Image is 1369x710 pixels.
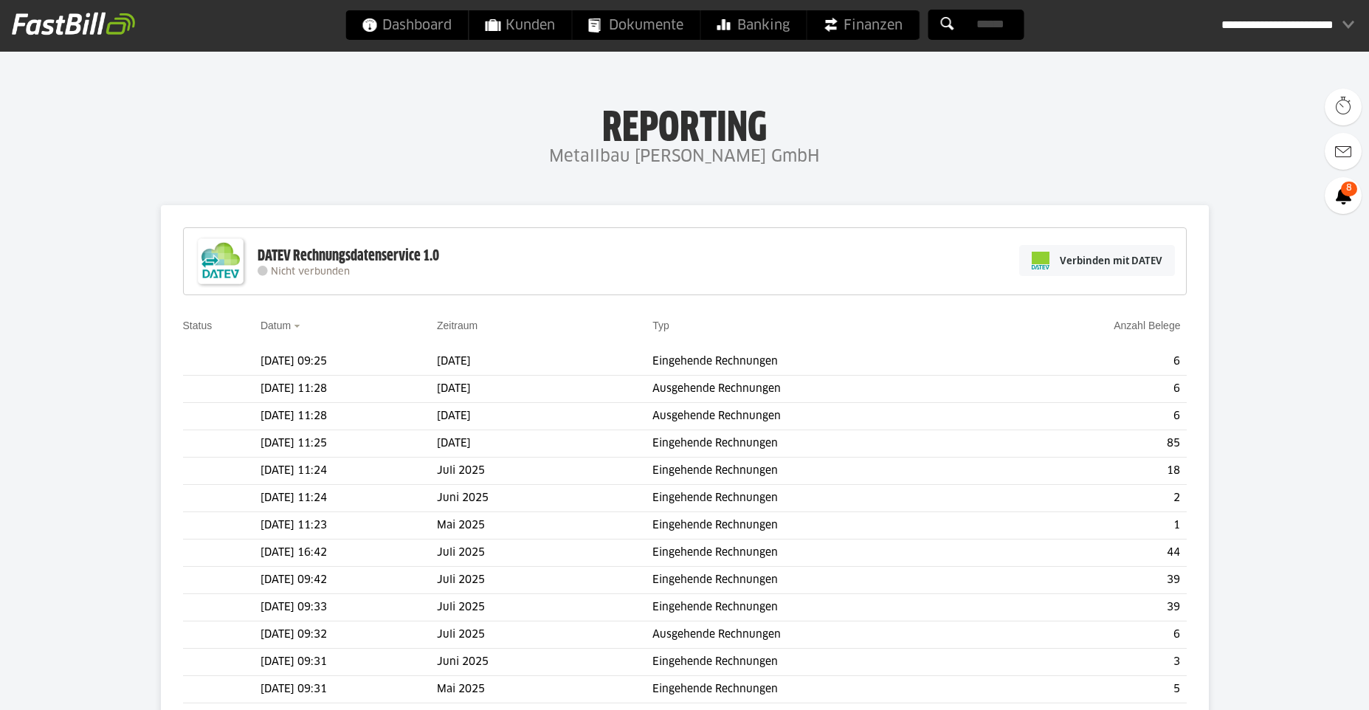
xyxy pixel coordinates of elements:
td: 1 [993,512,1186,540]
td: [DATE] 11:25 [261,430,437,458]
a: Verbinden mit DATEV [1019,245,1175,276]
td: Juni 2025 [437,485,652,512]
span: Dashboard [362,10,452,40]
td: Eingehende Rechnungen [652,540,993,567]
td: [DATE] 09:31 [261,676,437,703]
a: Typ [652,320,669,331]
td: 2 [993,485,1186,512]
a: Kunden [469,10,571,40]
td: Juli 2025 [437,458,652,485]
td: Eingehende Rechnungen [652,512,993,540]
td: [DATE] 09:31 [261,649,437,676]
td: Eingehende Rechnungen [652,676,993,703]
td: 39 [993,567,1186,594]
td: Eingehende Rechnungen [652,430,993,458]
td: Juni 2025 [437,649,652,676]
td: Mai 2025 [437,512,652,540]
td: [DATE] [437,430,652,458]
td: Ausgehende Rechnungen [652,403,993,430]
a: Banking [700,10,806,40]
span: Kunden [485,10,555,40]
td: [DATE] 11:23 [261,512,437,540]
a: Dashboard [345,10,468,40]
td: Eingehende Rechnungen [652,348,993,376]
td: Juli 2025 [437,567,652,594]
span: Verbinden mit DATEV [1060,253,1162,268]
td: Eingehende Rechnungen [652,458,993,485]
img: pi-datev-logo-farbig-24.svg [1032,252,1049,269]
td: [DATE] 09:32 [261,621,437,649]
img: sort_desc.gif [294,325,303,328]
a: Zeitraum [437,320,477,331]
span: 8 [1341,182,1357,196]
td: [DATE] 09:25 [261,348,437,376]
a: Finanzen [807,10,919,40]
td: Ausgehende Rechnungen [652,621,993,649]
iframe: Öffnet ein Widget, in dem Sie weitere Informationen finden [1255,666,1354,703]
a: Anzahl Belege [1114,320,1180,331]
img: fastbill_logo_white.png [12,12,135,35]
td: Juli 2025 [437,594,652,621]
td: 6 [993,621,1186,649]
span: Nicht verbunden [271,267,350,277]
td: [DATE] [437,376,652,403]
a: Dokumente [572,10,700,40]
td: [DATE] 16:42 [261,540,437,567]
td: Juli 2025 [437,621,652,649]
td: Mai 2025 [437,676,652,703]
td: 39 [993,594,1186,621]
td: [DATE] [437,348,652,376]
span: Banking [717,10,790,40]
td: [DATE] [437,403,652,430]
td: [DATE] 09:33 [261,594,437,621]
span: Dokumente [588,10,683,40]
a: Datum [261,320,291,331]
a: 8 [1325,177,1362,214]
td: Juli 2025 [437,540,652,567]
td: 6 [993,348,1186,376]
td: [DATE] 09:42 [261,567,437,594]
td: 44 [993,540,1186,567]
td: 5 [993,676,1186,703]
h1: Reporting [148,104,1221,142]
span: Finanzen [823,10,903,40]
td: 6 [993,376,1186,403]
td: 6 [993,403,1186,430]
td: [DATE] 11:28 [261,376,437,403]
td: Eingehende Rechnungen [652,594,993,621]
div: DATEV Rechnungsdatenservice 1.0 [258,247,439,266]
td: [DATE] 11:24 [261,458,437,485]
td: Eingehende Rechnungen [652,485,993,512]
a: Status [183,320,213,331]
td: 85 [993,430,1186,458]
td: Eingehende Rechnungen [652,649,993,676]
td: [DATE] 11:28 [261,403,437,430]
td: 3 [993,649,1186,676]
td: 18 [993,458,1186,485]
td: [DATE] 11:24 [261,485,437,512]
td: Ausgehende Rechnungen [652,376,993,403]
img: DATEV-Datenservice Logo [191,232,250,291]
td: Eingehende Rechnungen [652,567,993,594]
